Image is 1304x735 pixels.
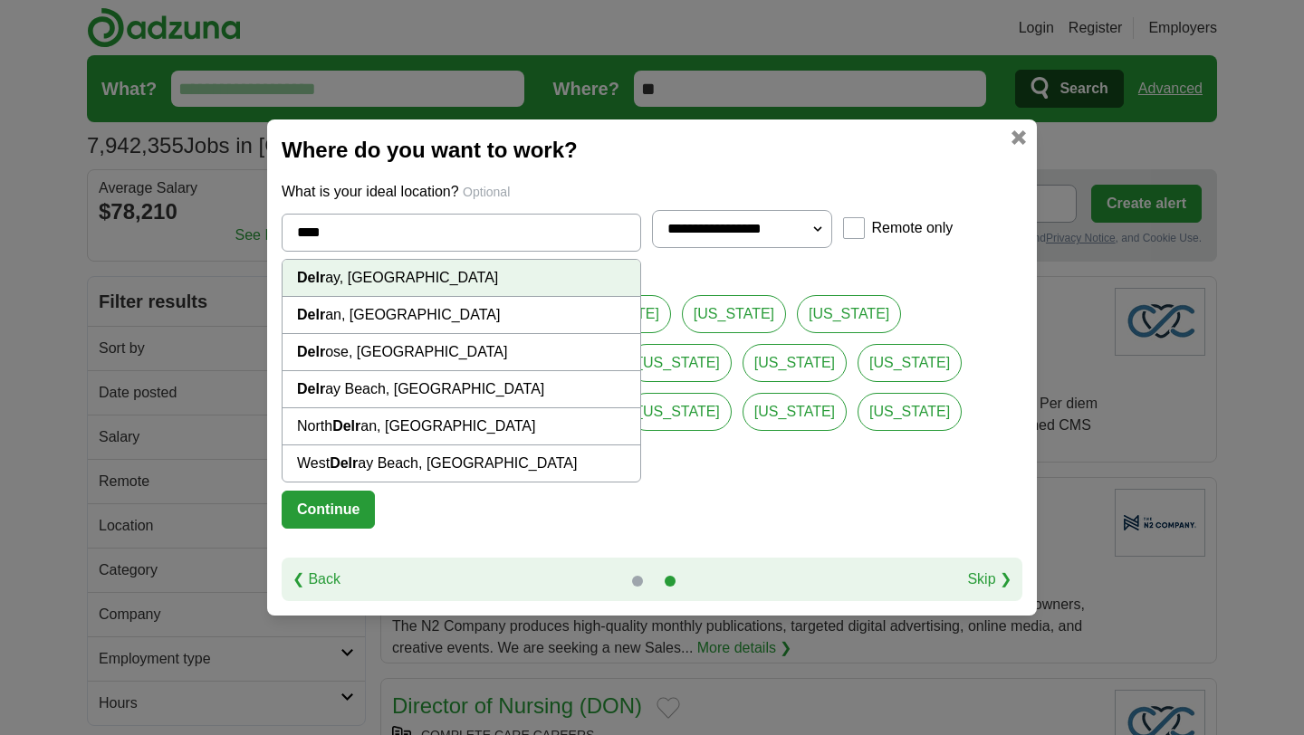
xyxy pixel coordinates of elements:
[283,445,640,482] li: West ay Beach, [GEOGRAPHIC_DATA]
[743,393,847,431] a: [US_STATE]
[297,344,325,359] strong: Delr
[797,295,901,333] a: [US_STATE]
[282,181,1022,203] p: What is your ideal location?
[282,491,375,529] button: Continue
[292,568,340,590] a: ❮ Back
[283,297,640,334] li: an, [GEOGRAPHIC_DATA]
[283,408,640,445] li: North an, [GEOGRAPHIC_DATA]
[282,134,1022,167] h2: Where do you want to work?
[628,344,732,382] a: [US_STATE]
[297,307,325,322] strong: Delr
[330,455,358,471] strong: Delr
[858,344,962,382] a: [US_STATE]
[872,217,954,239] label: Remote only
[332,418,360,434] strong: Delr
[463,185,510,199] span: Optional
[682,295,786,333] a: [US_STATE]
[858,393,962,431] a: [US_STATE]
[283,334,640,371] li: ose, [GEOGRAPHIC_DATA]
[297,381,325,396] strong: Delr
[743,344,847,382] a: [US_STATE]
[297,270,325,285] strong: Delr
[628,393,732,431] a: [US_STATE]
[282,266,1022,288] p: Would you prefer another location?
[283,371,640,408] li: ay Beach, [GEOGRAPHIC_DATA]
[283,260,640,297] li: ay, [GEOGRAPHIC_DATA]
[967,568,1012,590] a: Skip ❯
